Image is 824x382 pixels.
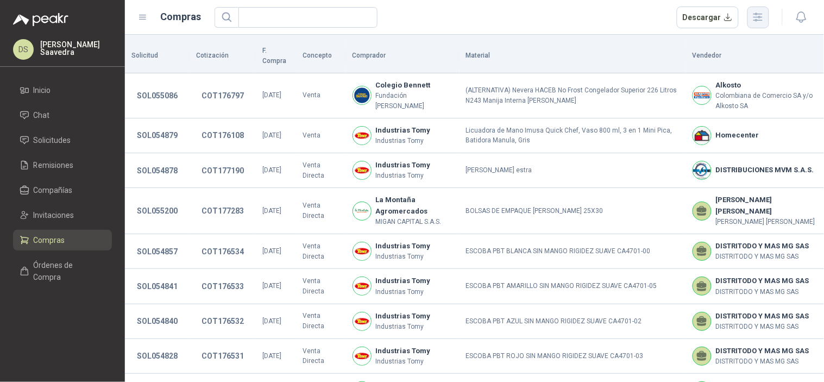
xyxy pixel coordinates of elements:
[376,252,431,262] p: Industrias Tomy
[196,311,249,331] button: COT176532
[376,125,431,136] b: Industrias Tomy
[376,311,431,322] b: Industrias Tomy
[190,39,256,73] th: Cotización
[131,161,183,180] button: SOL054878
[460,234,686,269] td: ESCOBA PBT BLANCA SIN MANGO RIGIDEZ SUAVE CA4701-00
[376,80,453,91] b: Colegio Bennett
[353,242,371,260] img: Company Logo
[376,171,431,181] p: Industrias Tomy
[131,346,183,366] button: SOL054828
[262,166,281,174] span: [DATE]
[13,230,112,251] a: Compras
[262,131,281,139] span: [DATE]
[40,41,112,56] p: [PERSON_NAME] Saavedra
[161,9,202,24] h1: Compras
[376,217,453,227] p: MIGAN CAPITAL S.A.S.
[353,277,371,295] img: Company Logo
[131,126,183,145] button: SOL054879
[353,202,371,220] img: Company Logo
[125,39,190,73] th: Solicitud
[34,234,65,246] span: Compras
[196,346,249,366] button: COT176531
[297,304,346,339] td: Venta Directa
[196,277,249,296] button: COT176533
[297,153,346,188] td: Venta Directa
[262,207,281,215] span: [DATE]
[716,356,809,367] p: DISTRITODO Y MAS MG SAS
[716,287,809,297] p: DISTRITODO Y MAS MG SAS
[297,73,346,118] td: Venta
[13,105,112,126] a: Chat
[262,352,281,360] span: [DATE]
[716,252,809,262] p: DISTRITODO Y MAS MG SAS
[693,161,711,179] img: Company Logo
[13,80,112,101] a: Inicio
[376,195,453,217] b: La Montaña Agromercados
[297,234,346,269] td: Venta Directa
[131,242,183,261] button: SOL054857
[353,312,371,330] img: Company Logo
[13,180,112,201] a: Compañías
[34,84,51,96] span: Inicio
[34,109,50,121] span: Chat
[13,130,112,151] a: Solicitudes
[196,126,249,145] button: COT176108
[34,209,74,221] span: Invitaciones
[297,118,346,153] td: Venta
[460,39,686,73] th: Material
[376,275,431,286] b: Industrias Tomy
[376,356,431,367] p: Industrias Tomy
[716,241,809,252] b: DISTRITODO Y MAS MG SAS
[716,275,809,286] b: DISTRITODO Y MAS MG SAS
[353,161,371,179] img: Company Logo
[376,241,431,252] b: Industrias Tomy
[262,247,281,255] span: [DATE]
[716,165,814,176] b: DISTRIBUCIONES MVM S.A.S.
[353,86,371,104] img: Company Logo
[716,311,809,322] b: DISTRITODO Y MAS MG SAS
[297,269,346,304] td: Venta Directa
[34,134,71,146] span: Solicitudes
[677,7,739,28] button: Descargar
[460,118,686,153] td: Licuadora de Mano Imusa Quick Chef, Vaso 800 ml, 3 en 1 Mini Pica, Batidora Manula, Gris
[262,282,281,290] span: [DATE]
[716,346,809,356] b: DISTRITODO Y MAS MG SAS
[13,39,34,60] div: DS
[376,287,431,297] p: Industrias Tomy
[460,153,686,188] td: [PERSON_NAME] estra
[196,242,249,261] button: COT176534
[196,201,249,221] button: COT177283
[460,188,686,234] td: BOLSAS DE EMPAQUE [PERSON_NAME] 25X30
[716,91,817,111] p: Colombiana de Comercio SA y/o Alkosto SA
[376,136,431,146] p: Industrias Tomy
[13,155,112,176] a: Remisiones
[693,127,711,145] img: Company Logo
[297,39,346,73] th: Concepto
[131,311,183,331] button: SOL054840
[686,39,824,73] th: Vendedor
[353,127,371,145] img: Company Logo
[256,39,297,73] th: F. Compra
[716,80,817,91] b: Alkosto
[693,86,711,104] img: Company Logo
[353,347,371,365] img: Company Logo
[376,91,453,111] p: Fundación [PERSON_NAME]
[297,188,346,234] td: Venta Directa
[131,201,183,221] button: SOL055200
[262,91,281,99] span: [DATE]
[34,159,74,171] span: Remisiones
[297,339,346,374] td: Venta Directa
[131,277,183,296] button: SOL054841
[716,130,759,141] b: Homecenter
[34,259,102,283] span: Órdenes de Compra
[376,160,431,171] b: Industrias Tomy
[13,13,68,26] img: Logo peakr
[376,322,431,332] p: Industrias Tomy
[716,322,809,332] p: DISTRITODO Y MAS MG SAS
[13,205,112,226] a: Invitaciones
[376,346,431,356] b: Industrias Tomy
[460,304,686,339] td: ESCOBA PBT AZUL SIN MANGO RIGIDEZ SUAVE CA4701-02
[460,73,686,118] td: (ALTERNATIVA) Nevera HACEB No Frost Congelador Superior 226 Litros N243 Manija Interna [PERSON_NAME]
[196,161,249,180] button: COT177190
[346,39,460,73] th: Comprador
